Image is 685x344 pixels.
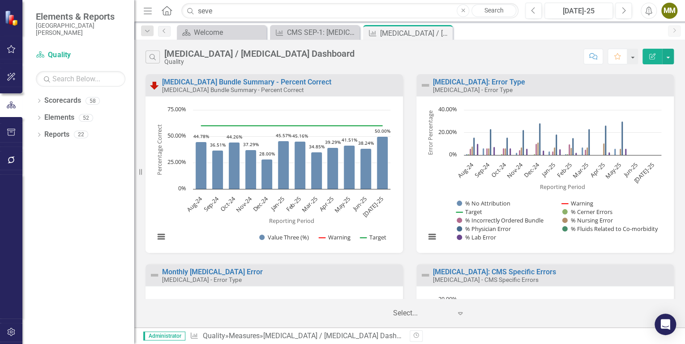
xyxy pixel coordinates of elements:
[456,208,482,216] button: Show Target
[421,105,666,251] svg: Interactive chart
[317,195,335,213] text: Apr-25
[620,148,621,155] path: May-25, 5.74712644. % Nursing Error.
[178,184,186,192] text: 0%
[150,105,398,251] div: Chart. Highcharts interactive chart.
[559,149,561,155] path: Jan-25, 5.30973451. % Lab Error.
[263,331,415,340] div: [MEDICAL_DATA] / [MEDICAL_DATA] Dashboard
[544,3,613,19] button: [DATE]-25
[167,158,186,166] text: 25.00%
[543,150,544,155] path: Dec-24, 4.04040404. % Lab Error.
[36,50,125,60] a: Quality
[565,154,567,155] path: Feb-25, 1.08695652. % No Attribution.
[501,154,503,155] path: Oct-24, 1.04166667. % Cerner Errors.
[554,147,556,155] path: Jan-25, 7.07964602. % Nursing Error.
[456,160,475,179] text: Aug-24
[473,137,475,155] path: Aug-24, 15.55555556. % Physician Error.
[162,86,304,93] small: [MEDICAL_DATA] Bundle Summary - Percent Correct
[210,142,226,148] text: 36.51%
[377,136,388,189] path: Jul-25, 50. Value Three (%).
[162,276,242,283] small: [MEDICAL_DATA] - Error Type
[535,143,537,155] path: Dec-24, 10.1010101. % Incorrectly Ordered Bundle.
[457,216,544,224] button: Show % Incorrectly Ordered Bundle
[562,216,613,224] button: Show % Nursing Error
[193,133,209,139] text: 44.78%
[562,208,613,216] button: Show % Cerner Errors
[575,152,577,155] path: Feb-25, 2.17391304. % Lab Error.
[292,133,308,139] text: 45.16%
[548,151,550,155] path: Jan-25, 3.53982301. % No Attribution.
[375,128,390,134] text: 50.00%
[506,137,508,155] path: Oct-24, 15.625. % Physician Error.
[468,154,470,155] path: Aug-24, 1.11111111. % Cerner Errors.
[36,22,125,37] small: [GEOGRAPHIC_DATA][PERSON_NAME]
[489,160,508,179] text: Oct-24
[179,27,264,38] a: Welcome
[162,268,263,276] a: Monthly [MEDICAL_DATA] Error
[44,130,69,140] a: Reports
[588,129,590,155] path: Mar-25, 23.30097087. % Physician Error.
[227,134,242,140] text: 44.26%
[585,149,587,155] path: Mar-25, 4.85436893. % Incorrectly Ordered Bundle.
[477,143,479,155] path: Aug-24, 10. % Lab Error.
[555,161,574,179] text: Feb-25
[228,331,259,340] a: Measures
[572,138,574,155] path: Feb-25, 15.2173913. % Physician Error.
[457,225,512,233] button: Show % Physician Error
[181,3,518,19] input: Search ClearPoint...
[79,114,93,122] div: 52
[350,195,368,213] text: Jun-25
[155,231,167,243] button: View chart menu, Chart
[433,78,525,86] a: [MEDICAL_DATA]: Error Type
[149,270,160,281] img: Not Defined
[44,113,74,123] a: Elements
[516,152,518,155] path: Nov-24, 2.24719101. % No Attribution.
[295,141,306,189] path: Feb-25, 45.16129032. Value Three (%).
[167,131,186,139] text: 50.00%
[143,331,185,340] span: Administrator
[552,151,554,155] path: Jan-25, 3.53982301. % Incorrectly Ordered Bundle.
[420,80,431,91] img: Not Defined
[486,148,488,155] path: Sep-24, 6.09756098. % Incorrectly Ordered Bundle.
[625,148,627,155] path: May-25, 5.74712644. % Lab Error.
[360,148,372,189] path: Jun-25, 38.23529412. Value Three (%).
[522,130,524,155] path: Nov-24, 22.47191011. % Physician Error.
[342,137,357,143] text: 41.51%
[196,136,388,189] g: Value Three (%), series 1 of 3. Bar series with 12 bars.
[562,199,593,207] button: Show Warning
[614,148,616,155] path: May-25, 5.74712644. % No Attribution.
[196,142,207,189] path: Aug-24, 44.7761194. Value Three (%).
[483,148,484,155] path: Sep-24, 6.09756098. % No Attribution.
[276,132,291,138] text: 45.57%
[229,142,240,189] path: Oct-24, 44.26229508. Value Three (%).
[155,124,163,175] text: Percentage Correct
[146,74,403,253] div: Double-Click to Edit
[74,131,88,138] div: 22
[259,233,309,241] button: Show Value Three (%)
[86,97,100,105] div: 58
[438,128,457,136] text: 20.00%
[319,233,350,241] button: Show Warning
[150,105,395,251] svg: Interactive chart
[433,276,539,283] small: [MEDICAL_DATA] - CMS Specific Errors
[457,199,509,207] button: Show % No Attribution
[471,146,473,155] path: Aug-24, 7.77777778. % Nursing Error.
[438,295,457,303] text: 20.00%
[539,123,541,155] path: Dec-24, 28.28282828. % Physician Error.
[539,161,557,179] text: Jan-25
[36,11,125,22] span: Elements & Reports
[358,140,374,146] text: 38.24%
[621,121,623,155] path: May-25, 29.88505747. % Physician Error.
[540,182,585,190] text: Reporting Period
[284,195,303,213] text: Feb-25
[608,152,610,155] path: Apr-25, 2.63157895. % Lab Error.
[526,148,528,155] path: Nov-24, 5.61797753. % Lab Error.
[44,96,81,106] a: Scorecards
[333,195,352,214] text: May-25
[505,148,506,155] path: Oct-24, 6.25. % Nursing Error.
[218,194,237,213] text: Oct-24
[449,150,457,158] text: 0%
[420,270,431,281] img: Not Defined
[632,161,655,185] text: [DATE]-25
[582,147,583,155] path: Mar-25, 6.7961165. % No Attribution.
[562,225,658,233] button: Show % Fluids Related to Co-morbidity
